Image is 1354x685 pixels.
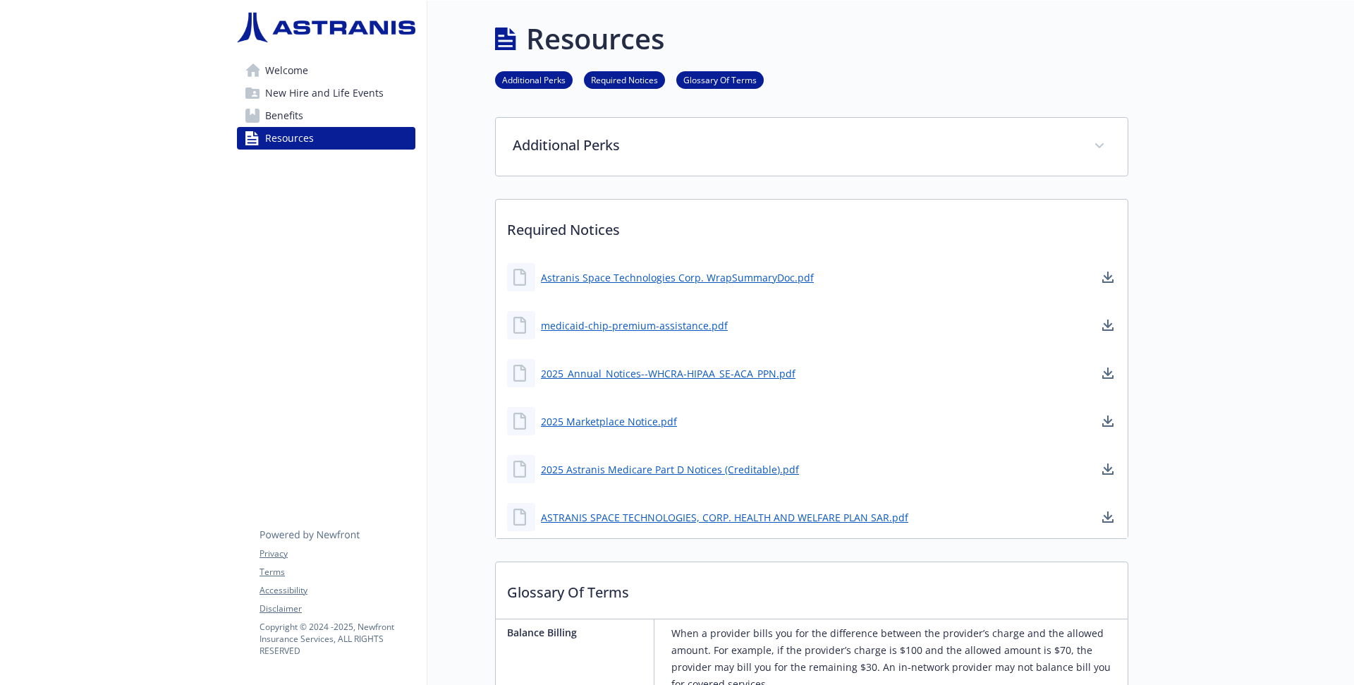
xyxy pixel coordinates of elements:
a: Accessibility [260,584,415,597]
a: 2025_Annual_Notices--WHCRA-HIPAA_SE-ACA_PPN.pdf [541,366,795,381]
a: Welcome [237,59,415,82]
a: Resources [237,127,415,150]
p: Balance Billing [507,625,648,640]
p: Copyright © 2024 - 2025 , Newfront Insurance Services, ALL RIGHTS RESERVED [260,621,415,657]
a: Benefits [237,104,415,127]
a: Additional Perks [495,73,573,86]
a: Astranis Space Technologies Corp. WrapSummaryDoc.pdf [541,270,814,285]
a: download document [1099,413,1116,430]
a: 2025 Astranis Medicare Part D Notices (Creditable).pdf [541,462,799,477]
a: New Hire and Life Events [237,82,415,104]
span: Benefits [265,104,303,127]
a: Required Notices [584,73,665,86]
a: download document [1099,461,1116,478]
a: Terms [260,566,415,578]
span: Welcome [265,59,308,82]
span: Resources [265,127,314,150]
a: Disclaimer [260,602,415,615]
a: medicaid-chip-premium-assistance.pdf [541,318,728,333]
p: Additional Perks [513,135,1077,156]
a: download document [1099,317,1116,334]
p: Glossary Of Terms [496,562,1128,614]
a: ASTRANIS SPACE TECHNOLOGIES, CORP. HEALTH AND WELFARE PLAN SAR.pdf [541,510,908,525]
div: Additional Perks [496,118,1128,176]
a: Glossary Of Terms [676,73,764,86]
a: 2025 Marketplace Notice.pdf [541,414,677,429]
p: Required Notices [496,200,1128,252]
a: download document [1099,269,1116,286]
a: Privacy [260,547,415,560]
h1: Resources [526,18,664,60]
span: New Hire and Life Events [265,82,384,104]
a: download document [1099,509,1116,526]
a: download document [1099,365,1116,382]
